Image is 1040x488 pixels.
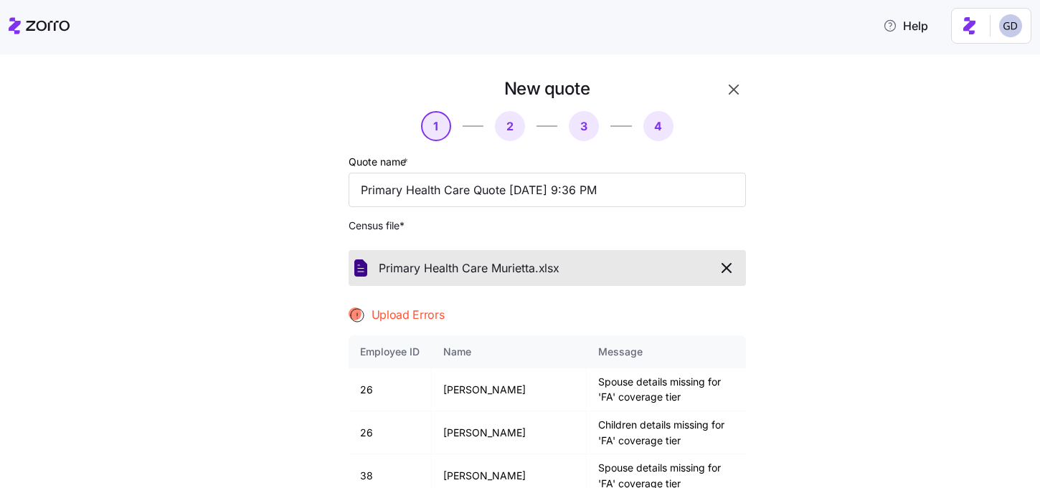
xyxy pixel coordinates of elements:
button: 2 [495,111,525,141]
label: Quote name [349,154,411,170]
button: Help [871,11,940,40]
td: [PERSON_NAME] [432,368,587,411]
td: 26 [349,368,432,411]
span: Upload Errors [372,306,445,324]
div: Name [443,344,575,360]
button: 3 [569,111,599,141]
td: [PERSON_NAME] [432,411,587,454]
input: Quote name [349,173,746,207]
td: Spouse details missing for 'FA' coverage tier [587,368,745,411]
td: 26 [349,411,432,454]
span: Help [883,17,928,34]
img: 68a7f73c8a3f673b81c40441e24bb121 [999,14,1022,37]
span: Primary Health Care Murietta. [379,259,539,277]
button: 4 [643,111,673,141]
td: Children details missing for 'FA' coverage tier [587,411,745,454]
h1: New quote [504,77,590,100]
button: 1 [421,111,451,141]
span: xlsx [539,259,559,277]
span: Census file * [349,219,746,233]
div: Employee ID [360,344,420,360]
div: Message [598,344,734,360]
